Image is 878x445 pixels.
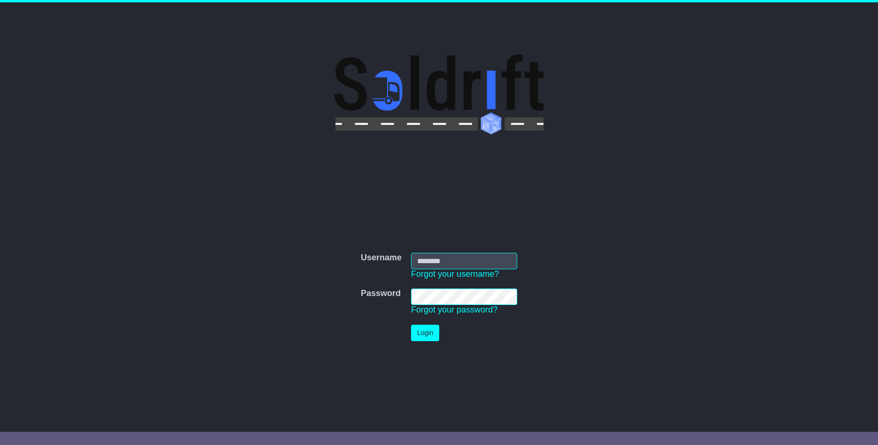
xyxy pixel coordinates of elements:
label: Password [361,289,401,299]
a: Forgot your username? [411,269,499,279]
img: Soldrift Pty Ltd [334,55,544,134]
a: Forgot your password? [411,305,497,314]
button: Login [411,325,439,341]
label: Username [361,253,402,263]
